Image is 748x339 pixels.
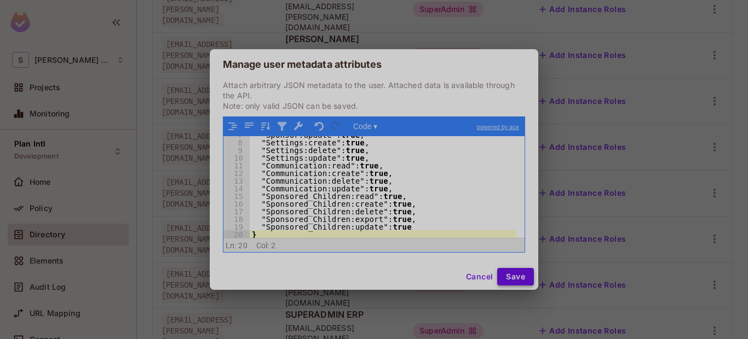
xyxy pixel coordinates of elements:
[256,241,269,250] span: Col:
[223,184,250,192] div: 14
[271,241,275,250] span: 2
[223,138,250,146] div: 8
[329,119,343,133] button: Redo (Ctrl+Shift+Z)
[223,80,525,111] p: Attach arbitrary JSON metadata to the user. Attached data is available through the API. Note: onl...
[223,223,250,230] div: 19
[223,200,250,207] div: 16
[242,119,256,133] button: Compact JSON data, remove all whitespaces (Ctrl+Shift+I)
[226,119,240,133] button: Format JSON data, with proper indentation and line feeds (Ctrl+I)
[223,161,250,169] div: 11
[223,192,250,200] div: 15
[223,177,250,184] div: 13
[226,241,236,250] span: Ln:
[223,154,250,161] div: 10
[223,169,250,177] div: 12
[462,268,497,285] button: Cancel
[210,49,538,80] h2: Manage user metadata attributes
[258,119,273,133] button: Sort contents
[275,119,289,133] button: Filter, sort, or transform contents
[291,119,306,133] button: Repair JSON: fix quotes and escape characters, remove comments and JSONP notation, turn JavaScrip...
[223,215,250,223] div: 18
[471,117,525,137] a: powered by ace
[223,207,250,215] div: 17
[223,230,250,238] div: 20
[238,241,247,250] span: 20
[349,119,381,133] button: Code ▾
[223,146,250,154] div: 9
[312,119,326,133] button: Undo last action (Ctrl+Z)
[497,268,534,285] button: Save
